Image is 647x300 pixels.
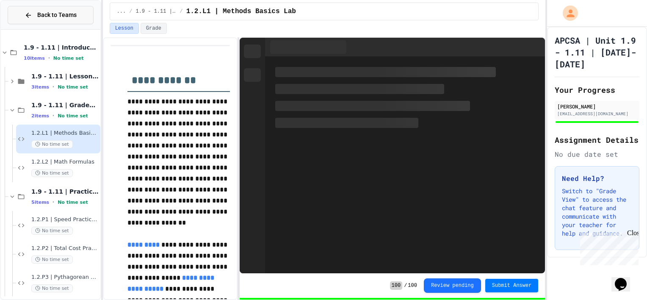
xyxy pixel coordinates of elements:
h3: Need Help? [562,173,632,183]
span: • [53,112,54,119]
span: 1.2.P2 | Total Cost Practice Lab [31,245,99,252]
h1: APCSA | Unit 1.9 - 1.11 | [DATE]-[DATE] [555,34,639,70]
span: / [180,8,182,15]
span: 1.9 - 1.11 | Lessons and Notes [31,72,99,80]
span: 3 items [31,84,49,90]
span: 1.9 - 1.11 | Introduction to Methods [24,44,99,51]
button: Grade [141,23,167,34]
span: 100 [408,282,417,289]
div: [EMAIL_ADDRESS][DOMAIN_NAME] [557,111,637,117]
span: 1.2.L2 | Math Formulas [31,158,99,166]
span: 2 items [31,113,49,119]
button: Review pending [424,278,481,293]
iframe: chat widget [577,229,639,265]
span: / [404,282,407,289]
button: Submit Answer [485,279,539,292]
span: No time set [31,227,73,235]
h2: Your Progress [555,84,639,96]
span: 1.2.P3 | Pythagorean Theorem Practice Lab [31,274,99,281]
span: 1.9 - 1.11 | Practice Labs [31,188,99,195]
h2: Assignment Details [555,134,639,146]
span: Back to Teams [37,11,77,19]
button: Back to Teams [8,6,94,24]
span: 10 items [24,56,45,61]
div: [PERSON_NAME] [557,103,637,110]
iframe: chat widget [611,266,639,292]
button: Lesson [110,23,139,34]
span: 5 items [31,200,49,205]
span: No time set [53,56,84,61]
span: 1.9 - 1.11 | Graded Labs [31,101,99,109]
div: No due date set [555,149,639,159]
span: 1.2.L1 | Methods Basics Lab [31,130,99,137]
span: • [53,199,54,206]
div: Chat with us now!Close [3,3,58,54]
span: ... [117,8,126,15]
span: No time set [58,200,88,205]
p: Switch to "Grade View" to access the chat feature and communicate with your teacher for help and ... [562,187,632,238]
span: / [129,8,132,15]
div: My Account [554,3,580,23]
span: No time set [31,256,73,264]
span: • [48,55,50,61]
span: No time set [31,140,73,148]
span: 100 [390,281,403,290]
span: No time set [31,169,73,177]
span: No time set [31,284,73,292]
span: 1.2.P1 | Speed Practice Lab [31,216,99,223]
span: • [53,83,54,90]
span: No time set [58,84,88,90]
span: No time set [58,113,88,119]
span: 1.9 - 1.11 | Graded Labs [135,8,176,15]
span: Submit Answer [492,282,532,289]
span: 1.2.L1 | Methods Basics Lab [186,6,296,17]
